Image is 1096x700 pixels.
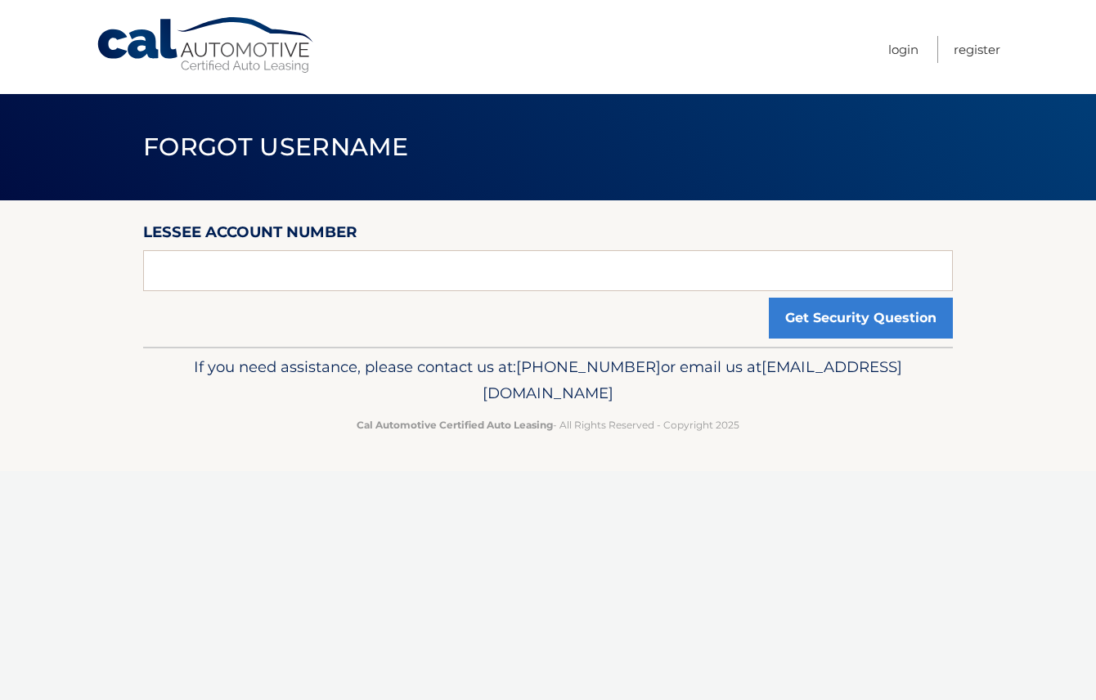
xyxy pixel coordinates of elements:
p: If you need assistance, please contact us at: or email us at [154,354,942,406]
span: Forgot Username [143,132,409,162]
a: Login [888,36,919,63]
p: - All Rights Reserved - Copyright 2025 [154,416,942,433]
span: [EMAIL_ADDRESS][DOMAIN_NAME] [483,357,902,402]
label: Lessee Account Number [143,220,357,250]
button: Get Security Question [769,298,953,339]
a: Register [954,36,1000,63]
strong: Cal Automotive Certified Auto Leasing [357,419,553,431]
a: Cal Automotive [96,16,317,74]
span: [PHONE_NUMBER] [516,357,661,376]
